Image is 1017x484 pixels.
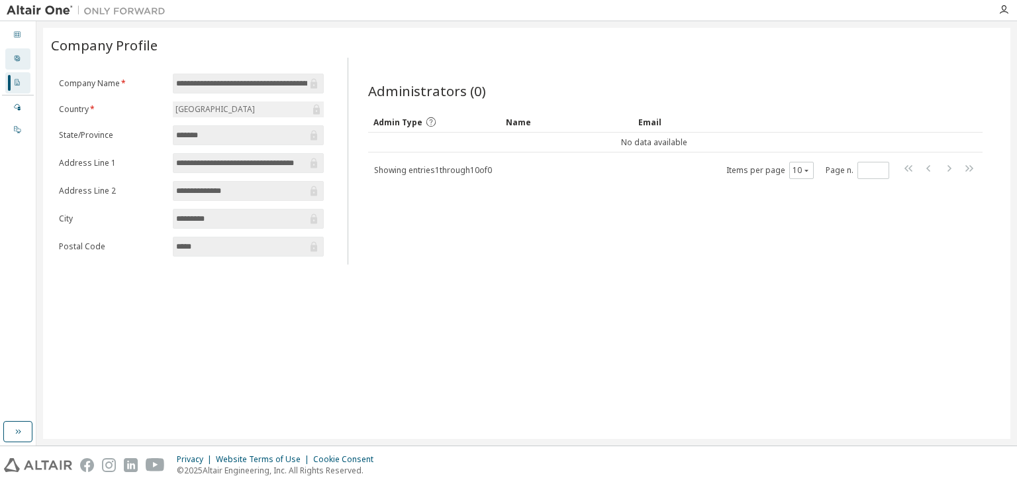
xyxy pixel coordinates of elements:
img: facebook.svg [80,458,94,472]
div: On Prem [5,119,30,141]
img: instagram.svg [102,458,116,472]
td: No data available [368,133,940,152]
div: Managed [5,97,30,118]
img: youtube.svg [146,458,165,472]
span: Showing entries 1 through 10 of 0 [374,164,492,176]
img: altair_logo.svg [4,458,72,472]
div: User Profile [5,48,30,70]
label: Country [59,104,165,115]
button: 10 [793,165,810,176]
label: Address Line 2 [59,186,165,196]
span: Company Profile [51,36,158,54]
p: © 2025 Altair Engineering, Inc. All Rights Reserved. [177,465,381,476]
div: Cookie Consent [313,454,381,465]
div: Name [506,111,628,133]
div: Email [638,111,760,133]
label: City [59,213,165,224]
img: Altair One [7,4,172,17]
div: [GEOGRAPHIC_DATA] [173,101,324,117]
div: Privacy [177,454,216,465]
div: Dashboard [5,25,30,46]
label: Company Name [59,78,165,89]
div: Company Profile [5,72,30,93]
div: Website Terms of Use [216,454,313,465]
span: Page n. [826,162,889,179]
div: [GEOGRAPHIC_DATA] [173,102,257,117]
span: Admin Type [373,117,422,128]
img: linkedin.svg [124,458,138,472]
label: State/Province [59,130,165,141]
label: Postal Code [59,241,165,252]
span: Administrators (0) [368,82,486,100]
label: Address Line 1 [59,158,165,168]
span: Items per page [726,162,814,179]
